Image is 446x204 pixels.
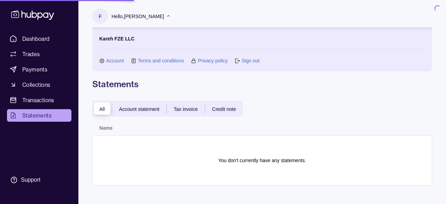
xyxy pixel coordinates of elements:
a: Privacy policy [198,57,228,65]
span: All [99,106,105,112]
a: Account [106,57,124,65]
a: Collections [7,78,71,91]
a: Trades [7,48,71,60]
p: Hello, [PERSON_NAME] [111,13,164,20]
span: Transactions [22,96,54,104]
span: Payments [22,65,47,74]
span: Credit note [212,106,236,112]
a: Statements [7,109,71,122]
p: F [99,13,102,20]
p: Name [99,125,113,131]
a: Terms and conditions [138,57,184,65]
span: Account statement [119,106,160,112]
div: Support [21,176,40,184]
span: Dashboard [22,35,50,43]
a: Sign out [241,57,259,65]
a: Transactions [7,94,71,106]
span: Statements [22,111,52,120]
a: Support [7,173,71,187]
a: Dashboard [7,32,71,45]
span: Tax invoice [174,106,198,112]
h1: Statements [92,78,432,90]
span: Trades [22,50,40,58]
span: Collections [22,81,50,89]
a: Payments [7,63,71,76]
p: Kareh FZE LLC [99,35,134,43]
p: You don't currently have any statements. [218,157,306,164]
div: documentTypes [92,101,243,116]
